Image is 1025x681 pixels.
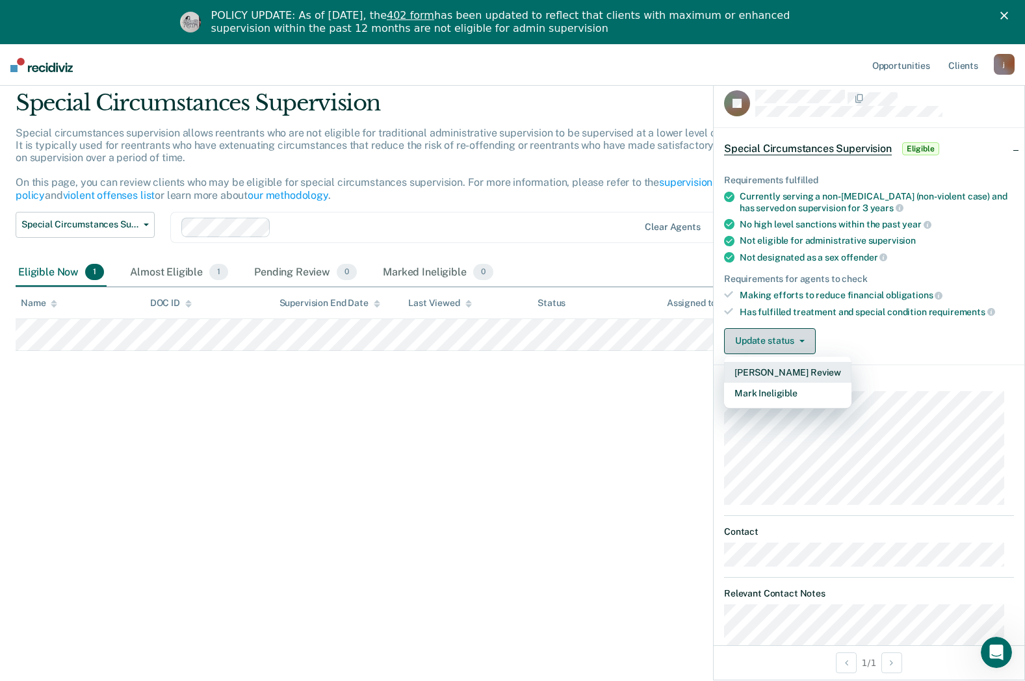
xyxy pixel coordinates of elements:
[16,90,785,127] div: Special Circumstances Supervision
[740,191,1014,213] div: Currently serving a non-[MEDICAL_DATA] (non-violent case) and has served on supervision for 3
[870,44,933,86] a: Opportunities
[929,307,995,317] span: requirements
[724,588,1014,599] dt: Relevant Contact Notes
[387,9,434,21] a: 402 form
[841,252,888,263] span: offender
[868,235,916,246] span: supervision
[714,645,1024,680] div: 1 / 1
[881,652,902,673] button: Next Opportunity
[16,127,779,201] p: Special circumstances supervision allows reentrants who are not eligible for traditional administ...
[667,298,728,309] div: Assigned to
[724,142,892,155] span: Special Circumstances Supervision
[740,235,1014,246] div: Not eligible for administrative
[724,383,851,404] button: Mark Ineligible
[836,652,857,673] button: Previous Opportunity
[946,44,981,86] a: Clients
[724,526,1014,537] dt: Contact
[279,298,380,309] div: Supervision End Date
[21,298,57,309] div: Name
[902,142,939,155] span: Eligible
[645,222,700,233] div: Clear agents
[252,259,359,287] div: Pending Review
[21,219,138,230] span: Special Circumstances Supervision
[211,9,825,35] div: POLICY UPDATE: As of [DATE], the has been updated to reflect that clients with maximum or enhance...
[714,128,1024,170] div: Special Circumstances SupervisionEligible
[902,219,931,229] span: year
[380,259,496,287] div: Marked Ineligible
[180,12,201,32] img: Profile image for Kim
[337,264,357,281] span: 0
[127,259,231,287] div: Almost Eligible
[724,376,1014,387] dt: Supervision
[1000,12,1013,19] div: Close
[248,189,328,201] a: our methodology
[408,298,471,309] div: Last Viewed
[724,274,1014,285] div: Requirements for agents to check
[740,218,1014,230] div: No high level sanctions within the past
[16,176,743,201] a: supervision levels policy
[981,637,1012,668] iframe: Intercom live chat
[10,58,73,72] img: Recidiviz
[740,251,1014,263] div: Not designated as a sex
[150,298,192,309] div: DOC ID
[994,54,1015,75] div: j
[724,328,816,354] button: Update status
[209,264,228,281] span: 1
[724,175,1014,186] div: Requirements fulfilled
[740,306,1014,318] div: Has fulfilled treatment and special condition
[473,264,493,281] span: 0
[740,289,1014,301] div: Making efforts to reduce financial
[538,298,565,309] div: Status
[870,203,903,213] span: years
[724,362,851,383] button: [PERSON_NAME] Review
[16,259,107,287] div: Eligible Now
[85,264,104,281] span: 1
[63,189,155,201] a: violent offenses list
[886,290,942,300] span: obligations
